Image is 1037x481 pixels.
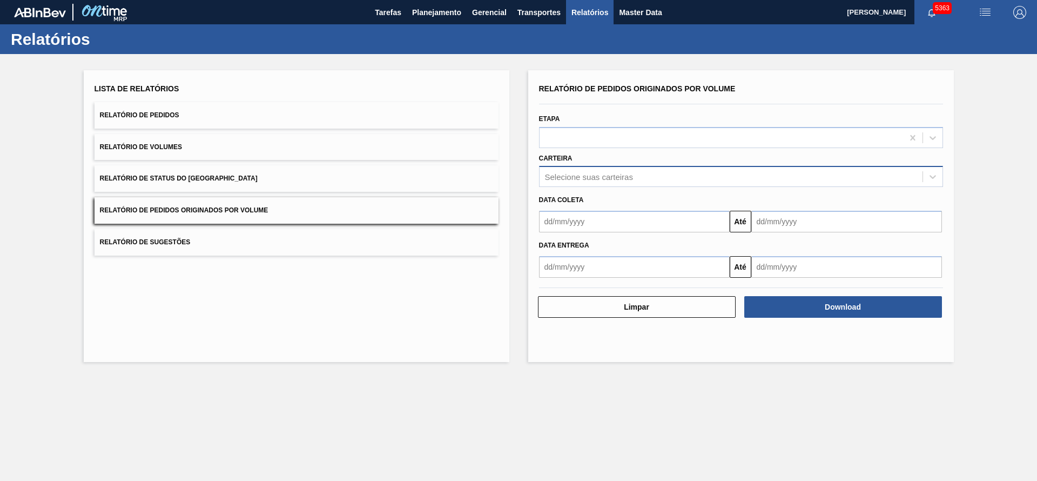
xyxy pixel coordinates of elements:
[100,143,182,151] span: Relatório de Volumes
[538,296,736,318] button: Limpar
[14,8,66,17] img: TNhmsLtSVTkK8tSr43FrP2fwEKptu5GPRR3wAAAABJRU5ErkJggg==
[412,6,461,19] span: Planejamento
[730,256,751,278] button: Até
[914,5,949,20] button: Notificações
[95,134,499,161] button: Relatório de Volumes
[751,256,942,278] input: dd/mm/yyyy
[100,238,191,246] span: Relatório de Sugestões
[619,6,662,19] span: Master Data
[375,6,401,19] span: Tarefas
[95,229,499,256] button: Relatório de Sugestões
[539,196,584,204] span: Data coleta
[539,242,589,249] span: Data entrega
[517,6,561,19] span: Transportes
[571,6,608,19] span: Relatórios
[539,155,573,162] label: Carteira
[539,115,560,123] label: Etapa
[100,175,258,182] span: Relatório de Status do [GEOGRAPHIC_DATA]
[539,256,730,278] input: dd/mm/yyyy
[11,33,203,45] h1: Relatórios
[539,211,730,232] input: dd/mm/yyyy
[472,6,507,19] span: Gerencial
[979,6,992,19] img: userActions
[933,2,952,14] span: 5363
[744,296,942,318] button: Download
[95,102,499,129] button: Relatório de Pedidos
[1013,6,1026,19] img: Logout
[730,211,751,232] button: Até
[95,165,499,192] button: Relatório de Status do [GEOGRAPHIC_DATA]
[539,84,736,93] span: Relatório de Pedidos Originados por Volume
[100,111,179,119] span: Relatório de Pedidos
[95,197,499,224] button: Relatório de Pedidos Originados por Volume
[545,172,633,182] div: Selecione suas carteiras
[751,211,942,232] input: dd/mm/yyyy
[100,206,268,214] span: Relatório de Pedidos Originados por Volume
[95,84,179,93] span: Lista de Relatórios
